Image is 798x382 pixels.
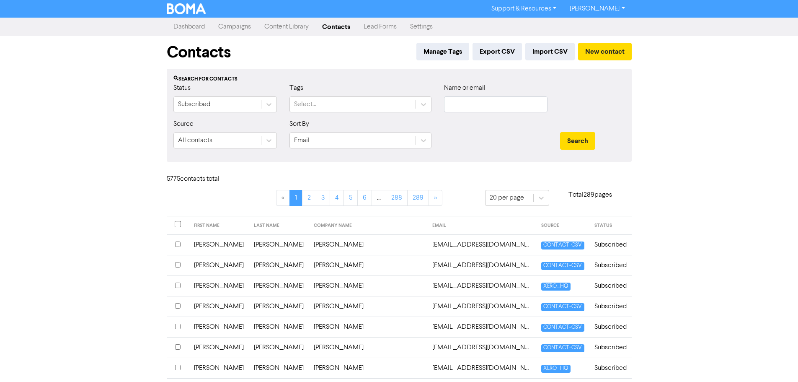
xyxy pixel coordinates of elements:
td: [PERSON_NAME] [309,337,428,358]
td: [PERSON_NAME] [249,337,309,358]
td: [PERSON_NAME] [189,358,249,378]
a: Page 6 [357,190,372,206]
a: Page 5 [343,190,358,206]
span: CONTACT-CSV [541,262,584,270]
th: FIRST NAME [189,216,249,235]
td: Subscribed [589,337,632,358]
div: Subscribed [178,99,210,109]
button: Manage Tags [416,43,469,60]
th: EMAIL [427,216,536,235]
td: Subscribed [589,317,632,337]
td: [PERSON_NAME] [189,296,249,317]
td: [PERSON_NAME] [189,255,249,275]
a: » [429,190,442,206]
button: Search [560,132,595,150]
h1: Contacts [167,43,231,62]
div: Search for contacts [173,75,625,83]
label: Name or email [444,83,486,93]
a: Page 2 [302,190,316,206]
div: All contacts [178,135,212,146]
span: CONTACT-CSV [541,344,584,352]
a: Dashboard [167,18,212,35]
a: Campaigns [212,18,258,35]
td: Subscribed [589,296,632,317]
td: 13gragrah13@gmail.com [427,275,536,296]
span: CONTACT-CSV [541,242,584,249]
td: [PERSON_NAME] [189,317,249,337]
iframe: Chat Widget [756,342,798,382]
p: Total 289 pages [549,190,632,200]
td: Subscribed [589,255,632,275]
td: [PERSON_NAME] [249,275,309,296]
label: Status [173,83,191,93]
td: Subscribed [589,275,632,296]
span: XERO_HQ [541,283,570,291]
a: Page 288 [386,190,408,206]
a: Lead Forms [357,18,403,35]
a: Content Library [258,18,315,35]
th: SOURCE [536,216,589,235]
div: 20 per page [490,193,524,203]
th: STATUS [589,216,632,235]
td: 07112000ricky@gmail.com [427,234,536,255]
td: Subscribed [589,358,632,378]
td: [PERSON_NAME] [189,275,249,296]
label: Sort By [289,119,309,129]
div: Email [294,135,310,146]
th: COMPANY NAME [309,216,428,235]
td: 13shellymr@gmail.com [427,296,536,317]
label: Source [173,119,194,129]
span: CONTACT-CSV [541,324,584,332]
a: [PERSON_NAME] [563,2,631,16]
td: [PERSON_NAME] [309,275,428,296]
td: [PERSON_NAME] [309,358,428,378]
a: Settings [403,18,439,35]
a: Page 289 [407,190,429,206]
label: Tags [289,83,303,93]
span: XERO_HQ [541,365,570,373]
td: [PERSON_NAME] [309,296,428,317]
td: 1809gary@gmail.com [427,317,536,337]
td: [PERSON_NAME] [249,255,309,275]
td: [PERSON_NAME] [309,255,428,275]
th: LAST NAME [249,216,309,235]
h6: 5775 contact s total [167,175,234,183]
button: Export CSV [473,43,522,60]
td: 18lormel@gmail.com [427,337,536,358]
td: 123forkliftpeter123@gmail.com [427,255,536,275]
a: Page 4 [330,190,344,206]
a: Contacts [315,18,357,35]
td: [PERSON_NAME] [249,358,309,378]
td: [PERSON_NAME] [309,234,428,255]
td: [PERSON_NAME] [249,234,309,255]
div: Select... [294,99,316,109]
a: Support & Resources [485,2,563,16]
span: CONTACT-CSV [541,303,584,311]
td: Subscribed [589,234,632,255]
td: [PERSON_NAME] [249,317,309,337]
img: BOMA Logo [167,3,206,14]
td: [PERSON_NAME] [249,296,309,317]
td: [PERSON_NAME] [309,317,428,337]
td: [PERSON_NAME] [189,234,249,255]
td: 1945pauljo@gmail.com [427,358,536,378]
td: [PERSON_NAME] [189,337,249,358]
button: New contact [578,43,632,60]
a: Page 1 is your current page [289,190,302,206]
a: Page 3 [316,190,330,206]
button: Import CSV [525,43,575,60]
